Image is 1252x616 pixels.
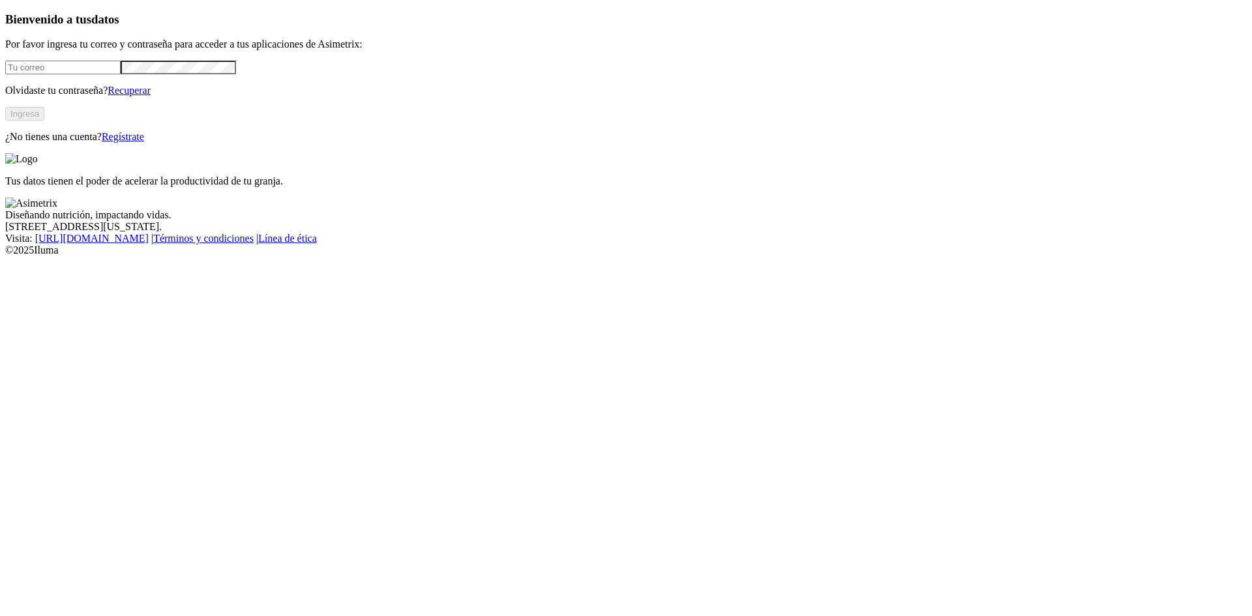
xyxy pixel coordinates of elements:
[5,61,121,74] input: Tu correo
[35,233,149,244] a: [URL][DOMAIN_NAME]
[5,153,38,165] img: Logo
[5,209,1247,221] div: Diseñando nutrición, impactando vidas.
[102,131,144,142] a: Regístrate
[91,12,119,26] span: datos
[153,233,254,244] a: Términos y condiciones
[5,85,1247,96] p: Olvidaste tu contraseña?
[5,12,1247,27] h3: Bienvenido a tus
[5,198,57,209] img: Asimetrix
[258,233,317,244] a: Línea de ética
[5,233,1247,244] div: Visita : | |
[5,131,1247,143] p: ¿No tienes una cuenta?
[5,221,1247,233] div: [STREET_ADDRESS][US_STATE].
[5,175,1247,187] p: Tus datos tienen el poder de acelerar la productividad de tu granja.
[108,85,151,96] a: Recuperar
[5,38,1247,50] p: Por favor ingresa tu correo y contraseña para acceder a tus aplicaciones de Asimetrix:
[5,244,1247,256] div: © 2025 Iluma
[5,107,44,121] button: Ingresa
